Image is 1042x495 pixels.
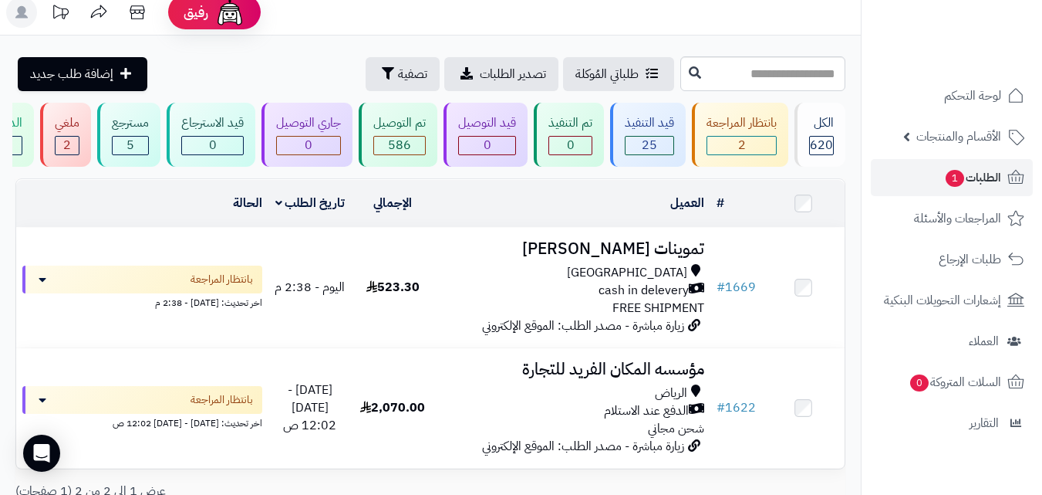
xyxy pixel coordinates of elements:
img: logo-2.png [937,41,1027,73]
span: رفيق [184,3,208,22]
span: 0 [305,136,312,154]
div: 0 [459,137,515,154]
span: الأقسام والمنتجات [916,126,1001,147]
span: المراجعات والأسئلة [914,208,1001,229]
a: قيد التنفيذ 25 [607,103,689,167]
span: بانتظار المراجعة [191,392,253,408]
div: تم التوصيل [373,114,426,132]
span: 2,070.00 [360,398,425,417]
span: cash in delevery [599,282,689,300]
a: المراجعات والأسئلة [871,200,1033,237]
a: مسترجع 5 [94,103,164,167]
span: الطلبات [944,167,1001,188]
span: 25 [642,136,657,154]
span: السلات المتروكة [909,371,1001,393]
span: 620 [810,136,833,154]
span: 0 [484,136,491,154]
div: 2 [707,137,776,154]
span: 0 [910,375,929,392]
span: إشعارات التحويلات البنكية [884,290,1001,311]
span: إضافة طلب جديد [30,65,113,83]
div: 0 [182,137,243,154]
div: قيد التنفيذ [625,114,674,132]
a: العملاء [871,323,1033,360]
div: ملغي [55,114,79,132]
a: إضافة طلب جديد [18,57,147,91]
span: الدفع عند الاستلام [604,402,689,420]
span: [GEOGRAPHIC_DATA] [567,264,687,282]
span: [DATE] - [DATE] 12:02 ص [283,381,336,435]
a: التقارير [871,405,1033,442]
a: طلبات الإرجاع [871,241,1033,278]
div: 5 [113,137,148,154]
span: شحن مجاني [648,419,704,438]
a: لوحة التحكم [871,77,1033,114]
h3: تموينات [PERSON_NAME] [440,240,704,258]
a: إشعارات التحويلات البنكية [871,282,1033,319]
span: طلباتي المُوكلة [575,65,639,83]
span: اليوم - 2:38 م [275,278,345,297]
div: اخر تحديث: [DATE] - [DATE] 12:02 ص [22,414,262,430]
div: اخر تحديث: [DATE] - 2:38 م [22,293,262,310]
a: تم التنفيذ 0 [531,103,607,167]
span: تصفية [398,65,427,83]
span: العملاء [969,331,999,352]
div: الكل [809,114,834,132]
div: 2 [56,137,79,154]
span: 586 [388,136,411,154]
div: 25 [626,137,673,154]
span: زيارة مباشرة - مصدر الطلب: الموقع الإلكتروني [482,437,684,456]
a: قيد التوصيل 0 [440,103,531,167]
div: قيد الاسترجاع [181,114,244,132]
div: Open Intercom Messenger [23,435,60,472]
span: 0 [567,136,575,154]
div: 0 [277,137,340,154]
span: تصدير الطلبات [480,65,546,83]
a: قيد الاسترجاع 0 [164,103,258,167]
div: 586 [374,137,425,154]
a: الطلبات1 [871,159,1033,196]
a: ملغي 2 [37,103,94,167]
span: لوحة التحكم [944,85,1001,107]
h3: مؤسسه المكان الفريد للتجارة [440,361,704,378]
div: قيد التوصيل [458,114,516,132]
div: 0 [549,137,592,154]
span: التقارير [969,412,999,434]
a: جاري التوصيل 0 [258,103,356,167]
a: الإجمالي [373,194,412,212]
span: 1 [946,170,964,187]
div: بانتظار المراجعة [706,114,777,132]
a: السلات المتروكة0 [871,364,1033,401]
span: طلبات الإرجاع [939,249,1001,270]
a: # [717,194,724,212]
span: بانتظار المراجعة [191,272,253,287]
a: بانتظار المراجعة 2 [689,103,791,167]
span: 523.30 [366,278,420,297]
a: الحالة [233,194,262,212]
a: تاريخ الطلب [275,194,346,212]
a: #1669 [717,278,756,297]
a: الكل620 [791,103,848,167]
a: العميل [670,194,704,212]
span: زيارة مباشرة - مصدر الطلب: الموقع الإلكتروني [482,317,684,335]
span: 5 [126,136,134,154]
a: طلباتي المُوكلة [563,57,674,91]
button: تصفية [366,57,440,91]
div: تم التنفيذ [548,114,592,132]
span: # [717,398,725,417]
span: # [717,278,725,297]
span: 2 [738,136,746,154]
a: تصدير الطلبات [444,57,558,91]
span: 0 [209,136,217,154]
a: تم التوصيل 586 [356,103,440,167]
span: 2 [63,136,71,154]
a: #1622 [717,398,756,417]
div: مسترجع [112,114,149,132]
span: الرياض [655,385,687,402]
span: FREE SHIPMENT [612,299,704,317]
div: جاري التوصيل [276,114,341,132]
